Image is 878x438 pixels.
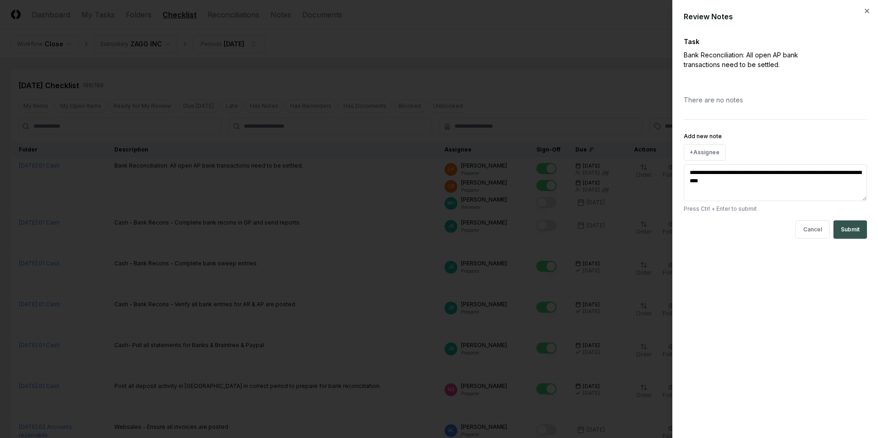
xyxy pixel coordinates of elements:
button: Submit [833,220,867,239]
div: Review Notes [684,11,867,22]
div: Task [684,37,867,46]
p: Bank Reconciliation: All open AP bank transactions need to be settled. [684,50,835,69]
label: Add new note [684,133,722,140]
div: There are no notes [684,88,867,112]
p: Press Ctrl + Enter to submit [684,205,867,213]
button: Cancel [795,220,830,239]
button: +Assignee [684,144,726,161]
